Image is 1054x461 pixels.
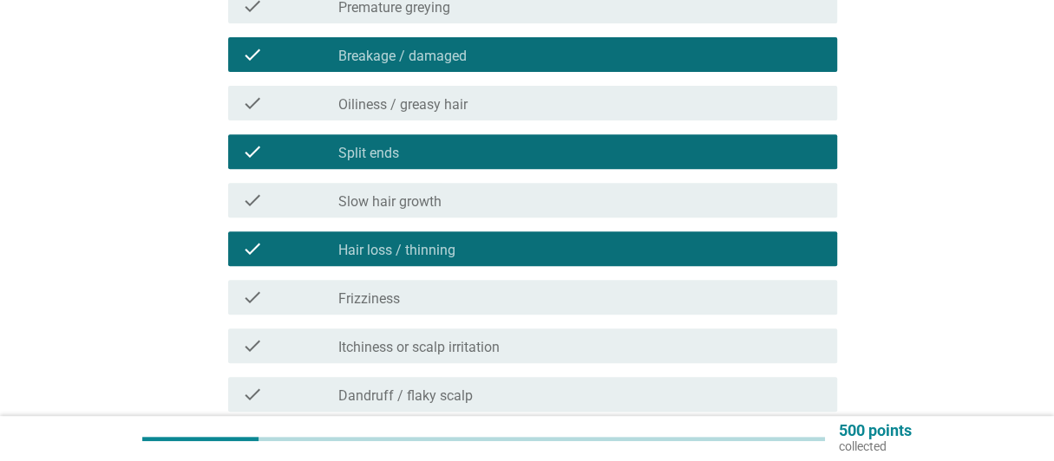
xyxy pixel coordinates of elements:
i: check [242,238,263,259]
label: Itchiness or scalp irritation [338,339,500,356]
label: Hair loss / thinning [338,242,455,259]
p: 500 points [839,423,912,438]
i: check [242,44,263,65]
i: check [242,190,263,211]
label: Dandruff / flaky scalp [338,387,473,405]
i: check [242,384,263,405]
label: Split ends [338,145,399,162]
label: Oiliness / greasy hair [338,96,468,114]
label: Slow hair growth [338,193,442,211]
i: check [242,93,263,114]
i: check [242,335,263,356]
i: check [242,141,263,162]
i: check [242,287,263,308]
p: collected [839,438,912,454]
label: Frizziness [338,290,400,308]
label: Breakage / damaged [338,48,467,65]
